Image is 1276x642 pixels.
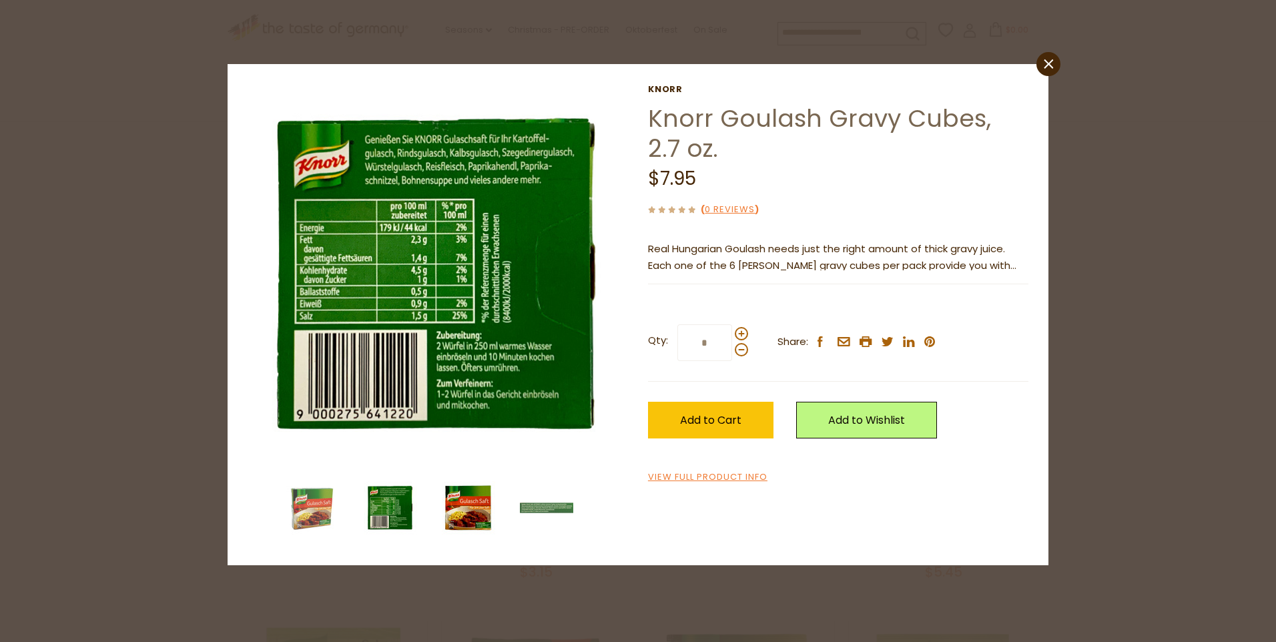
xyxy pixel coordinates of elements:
span: $7.95 [648,166,696,192]
a: Add to Wishlist [796,402,937,438]
a: Knorr [648,84,1028,95]
img: Knorr Goulash Gravy Cubes, 2.7 oz. [248,84,629,465]
p: Real Hungarian Goulash needs just the right amount of thick gravy juice. Each one of the 6 [PERSO... [648,241,1028,274]
span: ( ) [701,203,759,216]
input: Qty: [677,324,732,361]
button: Add to Cart [648,402,773,438]
span: Add to Cart [680,412,741,428]
img: Knorr Goulash Gravy Cubes, 2.7 oz. [286,481,339,535]
img: Knorr Goulash Gravy Cubes, 2.7 oz. [442,481,495,535]
img: Knorr Goulash Gravy Cubes, 2.7 oz. [520,481,573,535]
span: Share: [777,334,808,350]
a: Knorr Goulash Gravy Cubes, 2.7 oz. [648,101,991,166]
a: View Full Product Info [648,470,767,485]
img: Knorr Goulash Gravy Cubes, 2.7 oz. [364,481,417,535]
a: 0 Reviews [705,203,755,217]
strong: Qty: [648,332,668,349]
